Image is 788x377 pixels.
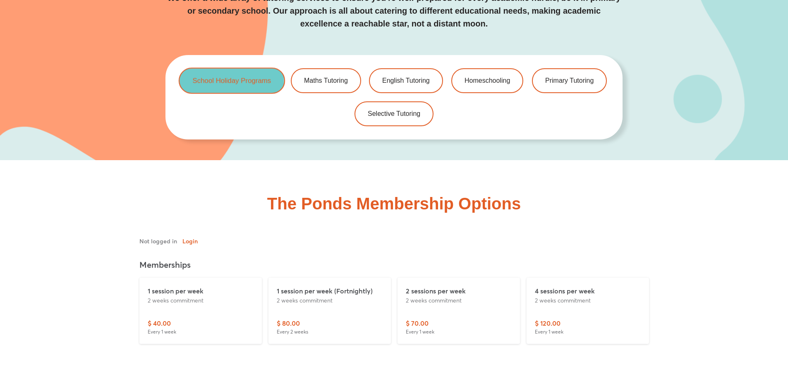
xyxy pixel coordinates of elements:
[382,77,430,84] span: English Tutoring
[451,68,523,93] a: Homeschooling
[465,77,510,84] span: Homeschooling
[267,195,521,212] h2: The Ponds Membership Options
[304,77,348,84] span: Maths Tutoring
[369,68,443,93] a: English Tutoring
[532,68,607,93] a: Primary Tutoring
[650,283,788,377] iframe: Chat Widget
[179,67,285,94] a: School Holiday Programs
[545,77,594,84] span: Primary Tutoring
[193,77,271,84] span: School Holiday Programs
[368,110,420,117] span: Selective Tutoring
[291,68,361,93] a: Maths Tutoring
[354,101,434,126] a: Selective Tutoring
